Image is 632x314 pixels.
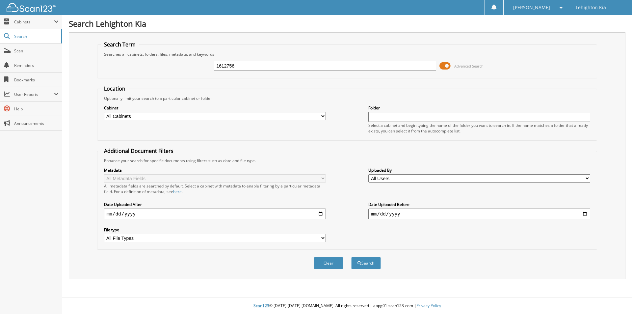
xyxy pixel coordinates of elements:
[368,209,590,219] input: end
[101,96,594,101] div: Optionally limit your search to a particular cabinet or folder
[14,77,59,83] span: Bookmarks
[101,41,139,48] legend: Search Term
[101,147,177,155] legend: Additional Document Filters
[513,6,550,10] span: [PERSON_NAME]
[368,202,590,207] label: Date Uploaded Before
[104,209,326,219] input: start
[253,303,269,308] span: Scan123
[101,51,594,57] div: Searches all cabinets, folders, files, metadata, and keywords
[104,202,326,207] label: Date Uploaded After
[14,63,59,68] span: Reminders
[173,189,182,194] a: here
[416,303,441,308] a: Privacy Policy
[599,282,632,314] iframe: Chat Widget
[14,19,54,25] span: Cabinets
[368,167,590,173] label: Uploaded By
[14,92,54,97] span: User Reports
[14,121,59,126] span: Announcements
[101,85,129,92] legend: Location
[69,18,625,29] h1: Search Lehighton Kia
[101,158,594,163] div: Enhance your search for specific documents using filters such as date and file type.
[314,257,343,269] button: Clear
[104,167,326,173] label: Metadata
[104,183,326,194] div: All metadata fields are searched by default. Select a cabinet with metadata to enable filtering b...
[368,105,590,111] label: Folder
[7,3,56,12] img: scan123-logo-white.svg
[14,48,59,54] span: Scan
[104,227,326,233] label: File type
[14,34,58,39] span: Search
[454,64,484,69] span: Advanced Search
[62,298,632,314] div: © [DATE]-[DATE] [DOMAIN_NAME]. All rights reserved | appg01-scan123-com |
[104,105,326,111] label: Cabinet
[576,6,606,10] span: Lehighton Kia
[351,257,381,269] button: Search
[368,123,590,134] div: Select a cabinet and begin typing the name of the folder you want to search in. If the name match...
[14,106,59,112] span: Help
